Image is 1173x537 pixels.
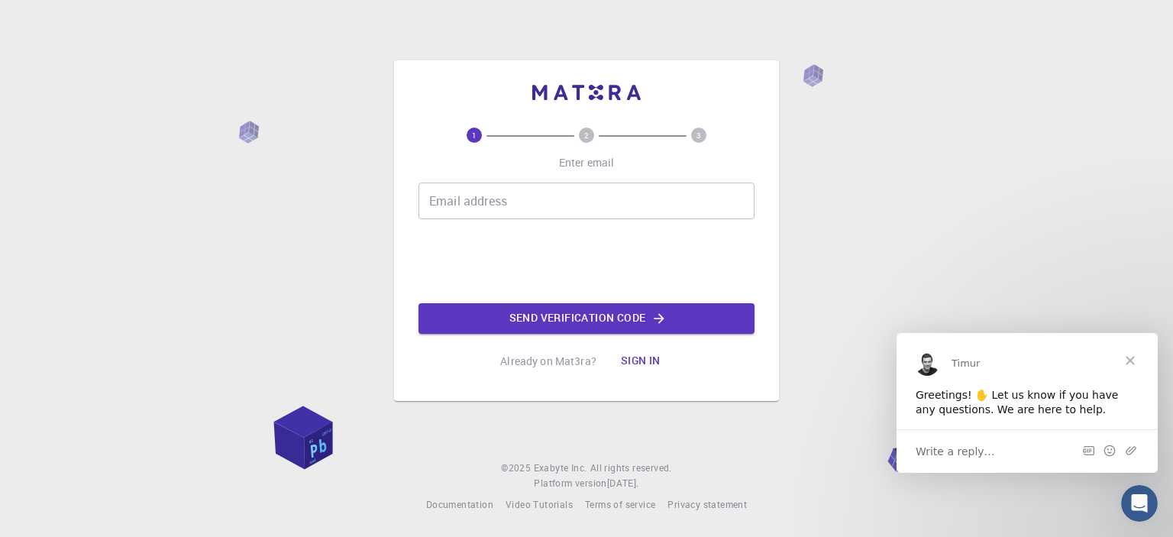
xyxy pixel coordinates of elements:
[559,155,615,170] p: Enter email
[506,498,573,510] span: Video Tutorials
[534,476,606,491] span: Platform version
[534,461,587,474] span: Exabyte Inc.
[667,497,747,513] a: Privacy statement
[584,130,589,141] text: 2
[607,477,639,489] span: [DATE] .
[667,498,747,510] span: Privacy statement
[585,497,655,513] a: Terms of service
[426,498,493,510] span: Documentation
[472,130,477,141] text: 1
[426,497,493,513] a: Documentation
[501,461,533,476] span: © 2025
[418,303,755,334] button: Send verification code
[609,346,673,377] button: Sign in
[500,354,596,369] p: Already on Mat3ra?
[534,461,587,476] a: Exabyte Inc.
[590,461,672,476] span: All rights reserved.
[1121,485,1158,522] iframe: Intercom live chat
[506,497,573,513] a: Video Tutorials
[696,130,701,141] text: 3
[607,476,639,491] a: [DATE].
[470,231,703,291] iframe: reCAPTCHA
[585,498,655,510] span: Terms of service
[897,333,1158,473] iframe: Intercom live chat message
